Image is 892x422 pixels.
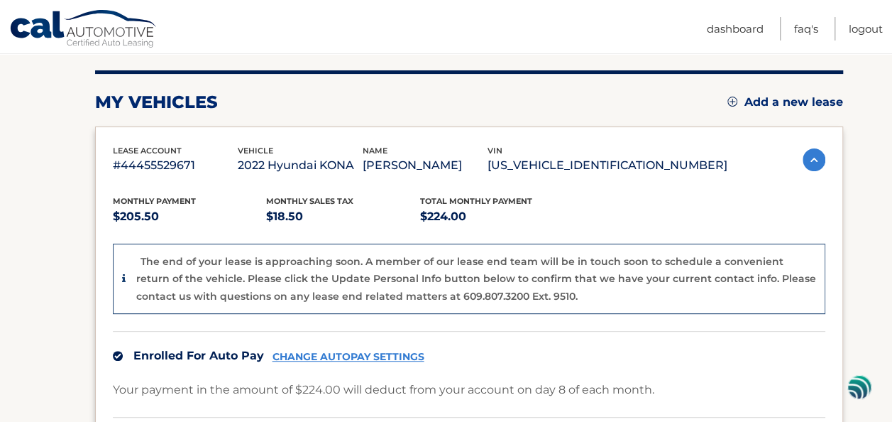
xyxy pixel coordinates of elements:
[847,374,871,401] img: svg+xml;base64,PHN2ZyB3aWR0aD0iNDgiIGhlaWdodD0iNDgiIHZpZXdCb3g9IjAgMCA0OCA0OCIgZmlsbD0ibm9uZSIgeG...
[488,156,727,175] p: [US_VEHICLE_IDENTIFICATION_NUMBER]
[266,207,420,227] p: $18.50
[363,146,387,156] span: name
[849,17,883,40] a: Logout
[9,9,158,50] a: Cal Automotive
[113,146,182,156] span: lease account
[727,97,737,107] img: add.svg
[113,351,123,361] img: check.svg
[133,349,264,362] span: Enrolled For Auto Pay
[113,207,267,227] p: $205.50
[266,196,353,206] span: Monthly sales Tax
[707,17,764,40] a: Dashboard
[113,380,654,400] p: Your payment in the amount of $224.00 will deduct from your account on day 8 of each month.
[363,156,488,175] p: [PERSON_NAME]
[113,156,238,175] p: #44455529671
[238,146,273,156] span: vehicle
[136,255,816,303] p: The end of your lease is approaching soon. A member of our lease end team will be in touch soon t...
[803,148,825,171] img: accordion-active.svg
[727,95,843,109] a: Add a new lease
[95,92,218,113] h2: my vehicles
[238,156,363,175] p: 2022 Hyundai KONA
[272,351,424,363] a: CHANGE AUTOPAY SETTINGS
[113,196,196,206] span: Monthly Payment
[420,207,574,227] p: $224.00
[488,146,502,156] span: vin
[420,196,532,206] span: Total Monthly Payment
[794,17,818,40] a: FAQ's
